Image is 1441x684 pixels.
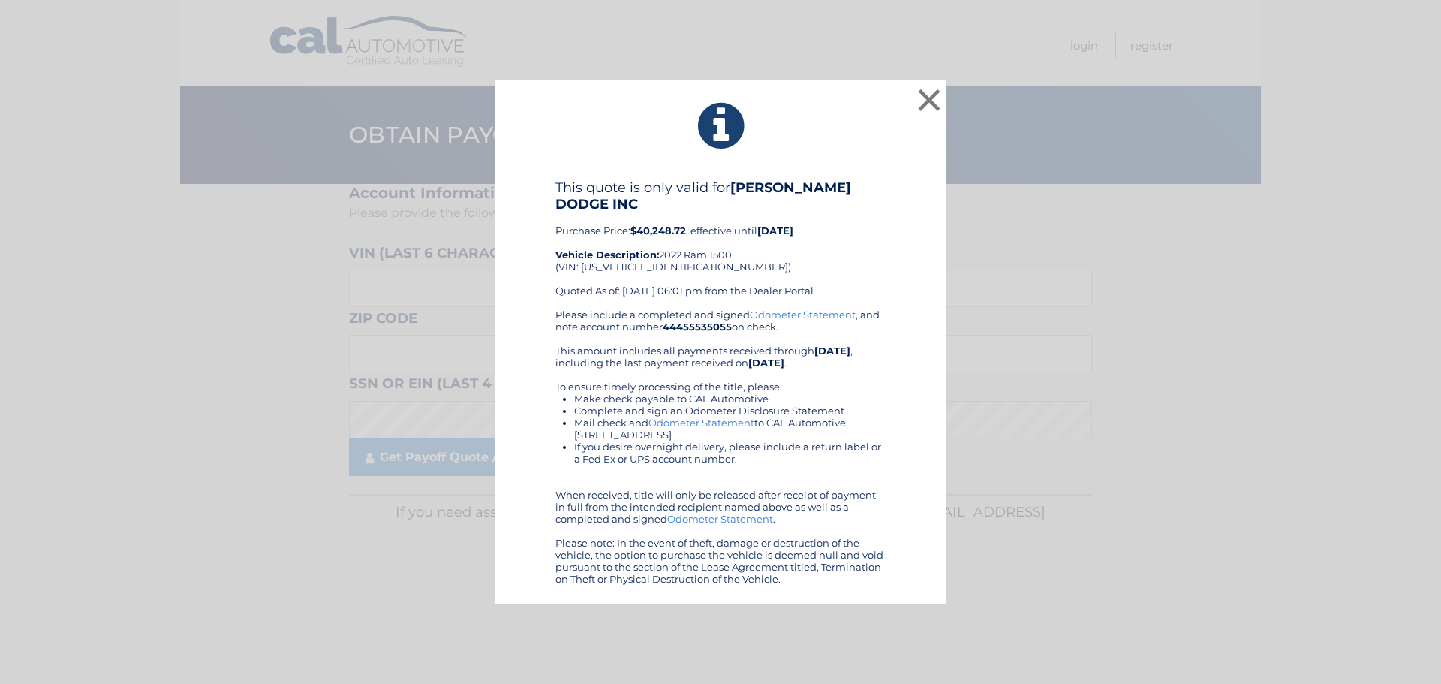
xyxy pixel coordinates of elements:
[630,224,686,237] b: $40,248.72
[574,393,886,405] li: Make check payable to CAL Automotive
[555,249,659,261] strong: Vehicle Description:
[555,179,886,309] div: Purchase Price: , effective until 2022 Ram 1500 (VIN: [US_VEHICLE_IDENTIFICATION_NUMBER]) Quoted ...
[667,513,773,525] a: Odometer Statement
[555,179,851,212] b: [PERSON_NAME] DODGE INC
[757,224,793,237] b: [DATE]
[748,357,784,369] b: [DATE]
[574,441,886,465] li: If you desire overnight delivery, please include a return label or a Fed Ex or UPS account number.
[555,309,886,585] div: Please include a completed and signed , and note account number on check. This amount includes al...
[574,405,886,417] li: Complete and sign an Odometer Disclosure Statement
[814,345,850,357] b: [DATE]
[663,321,732,333] b: 44455535055
[555,179,886,212] h4: This quote is only valid for
[914,85,944,115] button: ×
[750,309,856,321] a: Odometer Statement
[648,417,754,429] a: Odometer Statement
[574,417,886,441] li: Mail check and to CAL Automotive, [STREET_ADDRESS]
